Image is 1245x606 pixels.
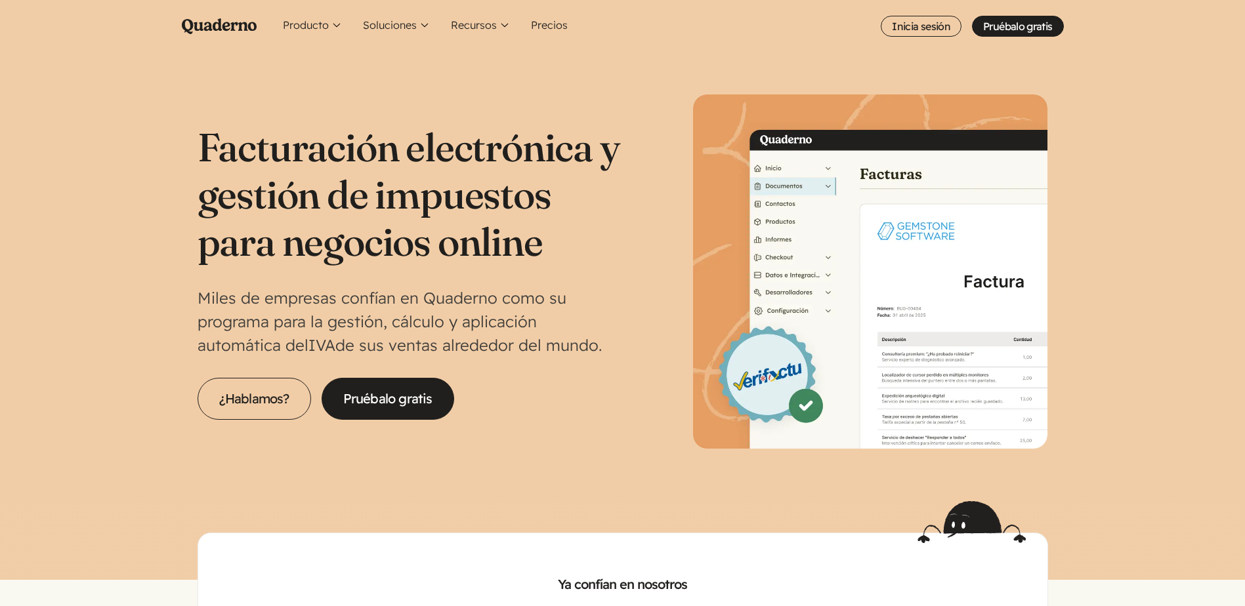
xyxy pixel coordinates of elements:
a: Pruébalo gratis [322,378,454,420]
p: Miles de empresas confían en Quaderno como su programa para la gestión, cálculo y aplicación auto... [198,286,623,357]
img: Interfaz de Quaderno mostrando la página Factura con el distintivo Verifactu [693,94,1047,449]
abbr: Impuesto sobre el Valor Añadido [308,335,335,355]
h2: Ya confían en nosotros [219,575,1026,594]
h1: Facturación electrónica y gestión de impuestos para negocios online [198,123,623,265]
a: Pruébalo gratis [972,16,1063,37]
a: ¿Hablamos? [198,378,311,420]
a: Inicia sesión [881,16,961,37]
